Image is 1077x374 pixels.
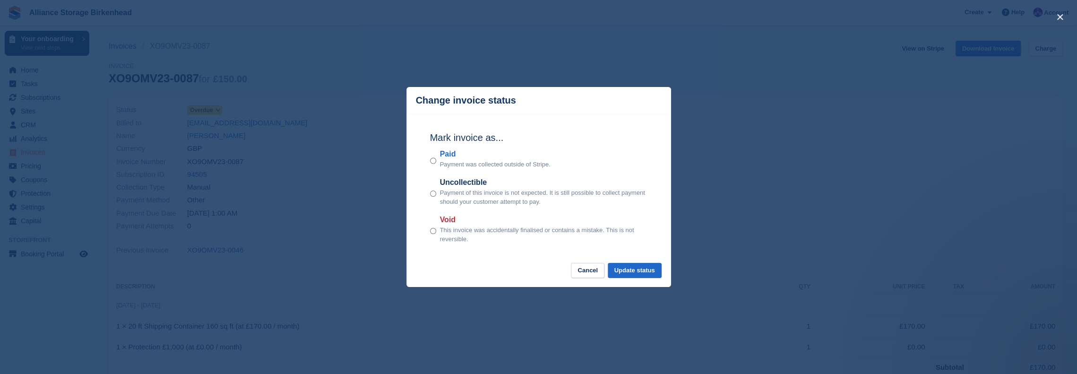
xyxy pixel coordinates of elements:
[440,160,551,169] p: Payment was collected outside of Stripe.
[416,95,516,106] p: Change invoice status
[440,226,647,244] p: This invoice was accidentally finalised or contains a mistake. This is not reversible.
[608,263,662,278] button: Update status
[440,148,551,160] label: Paid
[571,263,604,278] button: Cancel
[440,177,647,188] label: Uncollectible
[440,188,647,207] p: Payment of this invoice is not expected. It is still possible to collect payment should your cust...
[1052,9,1068,25] button: close
[430,130,647,145] h2: Mark invoice as...
[440,214,647,226] label: Void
